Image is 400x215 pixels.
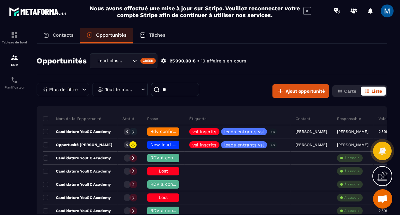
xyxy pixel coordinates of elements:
p: Nom de la l'opportunité [43,116,101,121]
p: 0 [126,143,128,147]
p: Opportunité [PERSON_NAME] [43,142,112,147]
button: Liste [361,87,386,96]
span: Lost [159,195,168,200]
p: Contact [296,116,310,121]
p: Phase [147,116,158,121]
p: Candidature YouGC Academy [43,195,111,200]
p: Étiquette [189,116,207,121]
img: formation [11,31,18,39]
p: Tableau de bord [2,41,27,44]
span: RDV à confimer ❓ [150,208,192,213]
p: Tâches [149,32,165,38]
p: vsl inscrits [192,129,216,134]
p: Tout le monde [105,87,134,92]
p: leads entrants vsl [224,129,264,134]
p: leads entrants vsl [224,143,264,147]
a: formationformationCRM [2,49,27,71]
span: RDV à confimer ❓ [150,155,192,160]
input: Search for option [124,57,131,64]
p: À associe [344,169,360,173]
a: schedulerschedulerPlanificateur [2,71,27,94]
a: formationformationTableau de bord [2,26,27,49]
span: Liste [371,89,382,94]
span: Rdv confirmé ✅ [150,129,187,134]
p: Statut [122,116,134,121]
div: Ouvrir le chat [373,189,392,209]
p: À associe [344,209,360,213]
span: New lead à traiter 🔥 [150,142,198,147]
p: CRM [2,63,27,67]
a: Opportunités [80,28,133,43]
p: Responsable [337,116,361,121]
p: 0 [126,129,128,134]
p: Candidature YouGC Academy [43,169,111,174]
p: Valeur [378,116,390,121]
button: Ajout opportunité [272,84,329,98]
p: Candidature YouGC Academy [43,129,111,134]
p: Candidature YouGC Academy [43,155,111,161]
span: Carte [344,89,356,94]
span: RDV à confimer ❓ [150,182,192,187]
p: [PERSON_NAME] [337,143,369,147]
p: +8 [269,128,277,135]
p: Candidature YouGC Academy [43,182,111,187]
p: 2 599,00 € [378,129,397,134]
div: Créer [140,58,156,64]
img: scheduler [11,76,18,84]
p: Plus de filtre [49,87,78,92]
p: 25 990,00 € [170,58,196,64]
p: • [197,58,199,64]
p: vsl inscrits [192,143,216,147]
div: Search for option [90,53,157,68]
img: formation [11,54,18,61]
button: Carte [333,87,360,96]
p: Planificateur [2,86,27,89]
span: Ajout opportunité [286,88,325,94]
p: [PERSON_NAME] [337,129,369,134]
p: 2 599,00 € [378,209,397,213]
h2: Nous avons effectué une mise à jour sur Stripe. Veuillez reconnecter votre compte Stripe afin de ... [89,5,300,18]
span: Lead closing [96,57,124,64]
p: 10 affaire s en cours [201,58,246,64]
img: logo [9,6,67,17]
h2: Opportunités [37,54,87,67]
p: À associe [344,156,360,160]
p: Contacts [53,32,74,38]
p: +8 [269,142,277,148]
p: À associe [344,182,360,187]
p: Candidature YouGC Academy [43,208,111,213]
p: Opportunités [96,32,127,38]
p: À associe [344,195,360,200]
span: Lost [159,168,168,173]
a: Contacts [37,28,80,43]
a: Tâches [133,28,172,43]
